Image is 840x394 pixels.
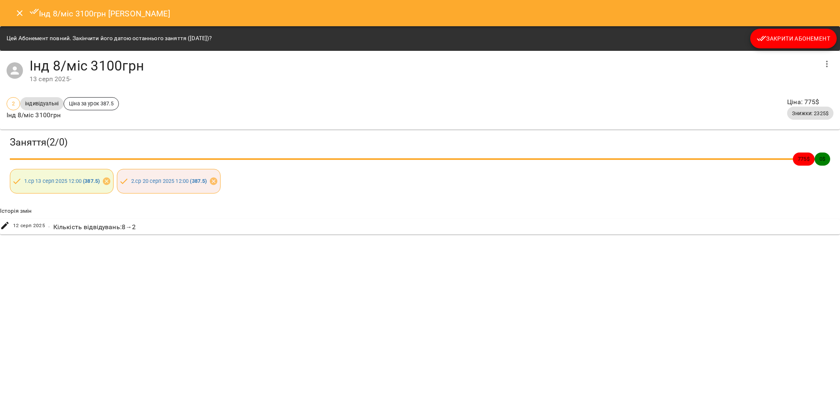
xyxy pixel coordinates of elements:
[10,136,830,149] h3: Заняття ( 2 / 0 )
[64,100,118,107] span: Ціна за урок 387.5
[20,100,64,107] span: індивідуальні
[131,178,207,184] a: 2.ср 20 серп 2025 12:00 (387.5)
[10,169,114,194] div: 1.ср 13 серп 2025 12:00 (387.5)
[117,169,221,194] div: 2.ср 20 серп 2025 12:00 (387.5)
[7,100,20,107] span: 2
[30,74,817,84] div: 13 серп 2025 -
[7,110,119,120] p: Інд 8/міс 3100грн
[52,221,137,234] div: Кількість відвідувань : 8 → 2
[30,7,170,20] h6: Інд 8/міс 3100грн [PERSON_NAME]
[7,31,212,46] div: Цей Абонемент повний. Закінчити його датою останнього заняття ([DATE])?
[787,109,833,117] span: Знижки: 2325$
[757,34,830,43] span: Закрити Абонемент
[48,222,50,230] span: .
[815,155,830,163] span: 0 $
[750,29,837,48] button: Закрити Абонемент
[83,178,100,184] b: ( 387.5 )
[24,178,100,184] a: 1.ср 13 серп 2025 12:00 (387.5)
[793,155,815,163] span: 775 $
[787,97,833,107] p: Ціна : 775 $
[190,178,207,184] b: ( 387.5 )
[13,222,46,230] span: 12 серп 2025
[30,57,817,74] h4: Інд 8/міс 3100грн
[10,3,30,23] button: Close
